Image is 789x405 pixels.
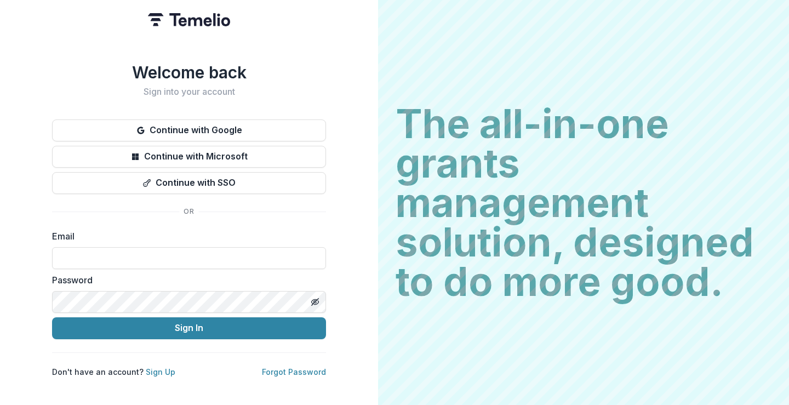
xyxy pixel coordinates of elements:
h1: Welcome back [52,62,326,82]
a: Sign Up [146,367,175,377]
button: Toggle password visibility [306,293,324,311]
button: Sign In [52,317,326,339]
button: Continue with Microsoft [52,146,326,168]
button: Continue with Google [52,119,326,141]
img: Temelio [148,13,230,26]
a: Forgot Password [262,367,326,377]
label: Email [52,230,319,243]
p: Don't have an account? [52,366,175,378]
h2: Sign into your account [52,87,326,97]
button: Continue with SSO [52,172,326,194]
label: Password [52,273,319,287]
